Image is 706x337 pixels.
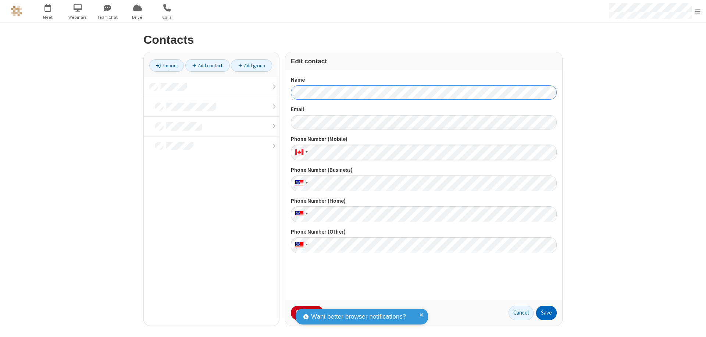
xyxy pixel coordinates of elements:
div: United States: + 1 [291,237,310,253]
label: Phone Number (Mobile) [291,135,557,143]
button: Delete [291,306,324,320]
div: United States: + 1 [291,206,310,222]
a: Add contact [185,59,230,72]
img: QA Selenium DO NOT DELETE OR CHANGE [11,6,22,17]
label: Name [291,76,557,84]
label: Phone Number (Home) [291,197,557,205]
a: Import [149,59,184,72]
a: Add group [231,59,272,72]
span: Team Chat [94,14,121,21]
span: Webinars [64,14,92,21]
h2: Contacts [143,33,563,46]
span: Want better browser notifications? [311,312,406,322]
button: Cancel [509,306,534,320]
button: Save [536,306,557,320]
span: Drive [124,14,151,21]
div: Canada: + 1 [291,145,310,160]
label: Phone Number (Business) [291,166,557,174]
span: Calls [153,14,181,21]
span: Meet [34,14,62,21]
label: Email [291,105,557,114]
h3: Edit contact [291,58,557,65]
div: United States: + 1 [291,175,310,191]
label: Phone Number (Other) [291,228,557,236]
